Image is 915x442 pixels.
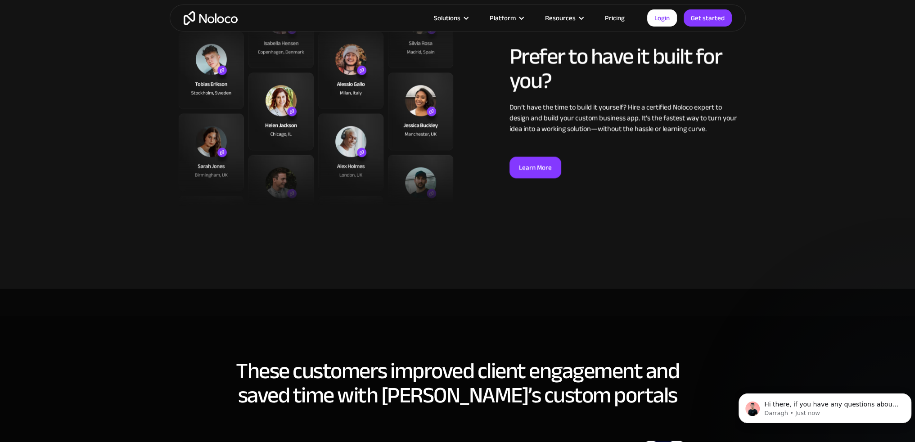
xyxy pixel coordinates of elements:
iframe: Intercom notifications message [735,375,915,438]
a: Login [647,9,677,27]
div: Resources [534,12,594,24]
a: Learn More [509,157,561,179]
div: Solutions [423,12,478,24]
h2: Prefer to have it built for you? [509,45,737,93]
h2: These customers improved client engagement and saved time with [PERSON_NAME]’s custom portals [179,359,737,407]
div: Resources [545,12,576,24]
a: home [184,11,238,25]
div: Platform [478,12,534,24]
a: Pricing [594,12,636,24]
div: Platform [490,12,516,24]
a: Get started [684,9,732,27]
div: Don’t have the time to build it yourself? Hire a certified Noloco expert to design and build your... [509,102,737,134]
div: Solutions [434,12,460,24]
